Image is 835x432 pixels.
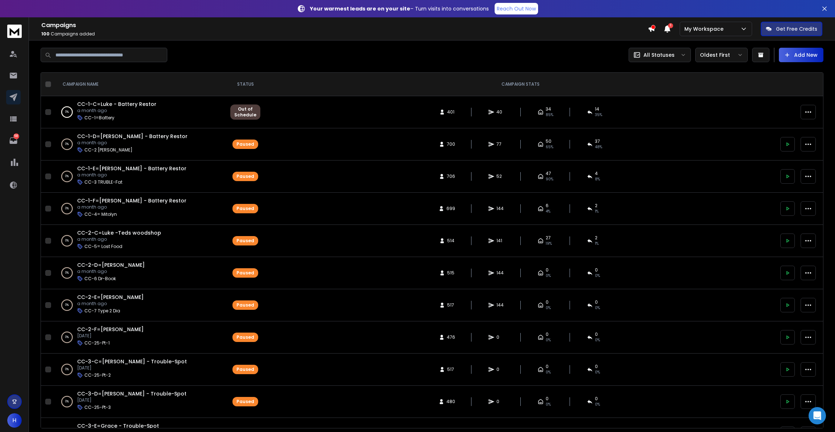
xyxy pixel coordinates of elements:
[310,5,410,12] strong: Your warmest leads are on your site
[54,257,226,289] td: 0%CC-2-D=[PERSON_NAME]a month agoCC-6 Dr-Book
[546,209,550,214] span: 4 %
[77,294,144,301] span: CC-2-E=[PERSON_NAME]
[546,402,551,407] span: 0%
[54,354,226,386] td: 0%CC-3-C=[PERSON_NAME] - Trouble-Spot[DATE]CC-25-Pt-2
[495,3,538,14] a: Reach Out Now
[236,238,254,244] div: Paused
[546,332,549,337] span: 0
[54,321,226,354] td: 0%CC-2-F=[PERSON_NAME][DATE]CC-25-Pt-1
[595,337,600,343] span: 0%
[595,369,600,375] span: 0%
[595,305,600,311] span: 0 %
[546,241,552,247] span: 19 %
[546,267,549,273] span: 0
[7,413,22,428] button: H
[595,203,597,209] span: 2
[77,261,145,269] a: CC-2-D=[PERSON_NAME]
[77,358,187,365] a: CC-3-C=[PERSON_NAME] - Trouble-Spot
[77,390,186,397] span: CC-3-D=[PERSON_NAME] - Trouble-Spot
[84,308,120,314] p: CC-7 Type 2 Dia
[77,422,159,429] a: CC-3-E=Grace - Trouble-Spot
[65,205,69,212] p: 0 %
[54,386,226,418] td: 0%CC-3-D=[PERSON_NAME] - Trouble-Spot[DATE]CC-25-Pt-3
[77,108,156,114] p: a month ago
[496,302,504,308] span: 144
[447,174,455,179] span: 706
[77,269,145,274] p: a month ago
[546,235,551,241] span: 27
[546,138,551,144] span: 50
[65,334,69,341] p: 0 %
[265,73,776,96] th: CAMPAIGN STATS
[84,211,117,217] p: CC-4= Mitolyn
[447,141,455,147] span: 700
[77,333,144,339] p: [DATE]
[84,405,111,410] p: CC-25-Pt-3
[496,174,504,179] span: 52
[643,51,675,59] p: All Statuses
[447,238,454,244] span: 514
[595,332,598,337] span: 0
[77,197,186,204] a: CC-1-F=[PERSON_NAME] - Battery Restor
[236,141,254,147] div: Paused
[446,399,455,405] span: 480
[546,369,551,375] span: 0%
[84,340,110,346] p: CC-25-Pt-1
[595,144,602,150] span: 48 %
[595,171,598,176] span: 4
[496,399,504,405] span: 0
[84,179,122,185] p: CC-3 TRUBLE-Fat
[65,269,69,277] p: 0 %
[77,229,161,236] span: CC-2-C=Luke -Teds woodshop
[77,140,188,146] p: a month ago
[77,236,161,242] p: a month ago
[695,48,748,62] button: Oldest First
[77,397,186,403] p: [DATE]
[77,165,186,172] a: CC-1-E=[PERSON_NAME] - Battery Restor
[496,334,504,340] span: 0
[7,25,22,38] img: logo
[77,301,144,307] p: a month ago
[65,366,69,373] p: 0 %
[595,235,597,241] span: 2
[77,133,188,140] a: CC-1-D=[PERSON_NAME] - Battery Restor
[65,173,69,180] p: 0 %
[496,238,504,244] span: 141
[447,302,454,308] span: 517
[546,364,549,369] span: 0
[77,204,186,210] p: a month ago
[54,225,226,257] td: 0%CC-2-C=Luke -Teds woodshopa month agoCC-5= Lost Food
[54,96,226,128] td: 0%CC-1-C=Luke - Battery Restora month agoCC-1=Battery
[496,270,504,276] span: 144
[595,138,600,144] span: 37
[41,31,50,37] span: 100
[41,31,648,37] p: Campaigns added
[546,305,551,311] span: 0 %
[65,237,69,244] p: 0 %
[54,128,226,161] td: 0%CC-1-D=[PERSON_NAME] - Battery Restora month agoCC-2 [PERSON_NAME]
[77,365,187,371] p: [DATE]
[684,25,726,33] p: My Workspace
[776,25,817,33] p: Get Free Credits
[497,5,536,12] p: Reach Out Now
[84,372,111,378] p: CC-25-Pt-2
[236,270,254,276] div: Paused
[84,276,116,282] p: CC-6 Dr-Book
[595,106,599,112] span: 14
[595,299,598,305] span: 0
[77,100,156,108] a: CC-1-C=Luke - Battery Restor
[447,334,455,340] span: 476
[595,112,602,118] span: 35 %
[546,203,549,209] span: 6
[65,108,69,116] p: 0 %
[595,364,598,369] span: 0
[595,241,599,247] span: 1 %
[65,301,69,309] p: 0 %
